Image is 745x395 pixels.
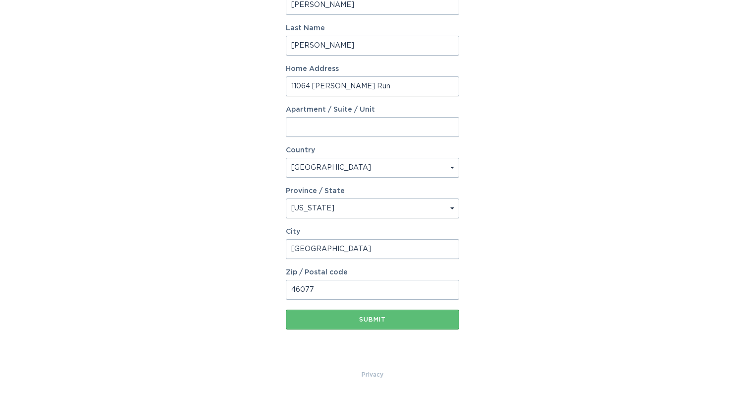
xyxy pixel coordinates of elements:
div: Submit [291,317,454,323]
label: Country [286,147,315,154]
button: Submit [286,310,459,329]
label: Zip / Postal code [286,269,459,276]
a: Privacy Policy & Terms of Use [362,369,383,380]
label: Apartment / Suite / Unit [286,106,459,113]
label: Home Address [286,66,459,72]
label: City [286,228,459,235]
label: Last Name [286,25,459,32]
label: Province / State [286,188,345,195]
